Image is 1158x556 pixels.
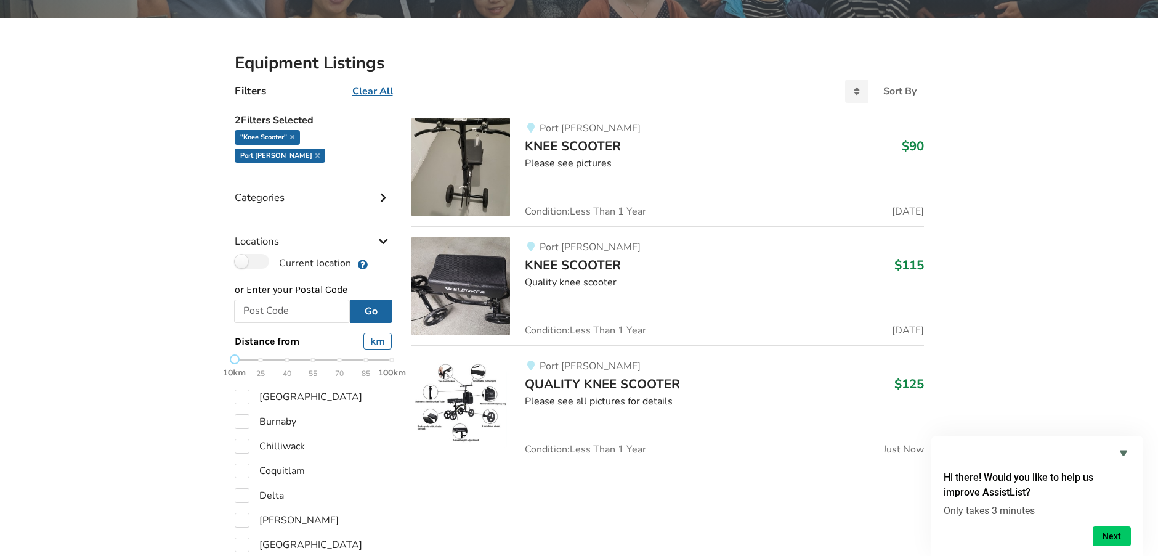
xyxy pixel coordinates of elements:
[411,345,923,454] a: mobility- quality knee scooterPort [PERSON_NAME]QUALITY KNEE SCOOTER$125Please see all pictures f...
[378,367,406,378] strong: 100km
[525,206,646,216] span: Condition: Less Than 1 Year
[525,395,923,409] div: Please see all pictures for details
[235,439,305,454] label: Chilliwack
[235,390,362,404] label: [GEOGRAPHIC_DATA]
[883,86,917,96] div: Sort By
[894,376,924,392] h3: $125
[883,444,924,454] span: Just Now
[411,237,510,335] img: mobility-knee scooter
[894,257,924,273] h3: $115
[235,283,392,297] p: or Enter your Postal Code
[235,538,362,552] label: [GEOGRAPHIC_DATA]
[362,367,370,381] span: 85
[944,446,1131,546] div: Hi there! Would you like to help us improve AssistList?
[525,157,923,171] div: Please see pictures
[235,513,339,528] label: [PERSON_NAME]
[283,367,291,381] span: 40
[335,367,344,381] span: 70
[944,470,1131,500] h2: Hi there! Would you like to help us improve AssistList?
[235,52,924,74] h2: Equipment Listings
[223,367,246,378] strong: 10km
[525,276,923,290] div: Quality knee scooter
[540,359,641,373] span: Port [PERSON_NAME]
[234,300,350,323] input: Post Code
[411,226,923,345] a: mobility-knee scooterPort [PERSON_NAME]KNEE SCOOTER$115Quality knee scooterCondition:Less Than 1 ...
[902,138,924,154] h3: $90
[525,444,646,454] span: Condition: Less Than 1 Year
[1116,446,1131,460] button: Hide survey
[411,118,923,226] a: mobility-knee scooter Port [PERSON_NAME]KNEE SCOOTER$90Please see picturesCondition:Less Than 1 Y...
[411,356,510,454] img: mobility- quality knee scooter
[235,108,392,130] h5: 2 Filters Selected
[235,488,284,503] label: Delta
[892,206,924,216] span: [DATE]
[525,137,621,155] span: KNEE SCOOTER
[235,149,325,163] div: Port [PERSON_NAME]
[256,367,265,381] span: 25
[235,464,305,478] label: Coquitlam
[350,300,392,323] button: Go
[363,333,392,350] div: km
[411,118,510,216] img: mobility-knee scooter
[235,84,266,98] h4: Filters
[540,121,641,135] span: Port [PERSON_NAME]
[235,254,351,270] label: Current location
[540,240,641,254] span: Port [PERSON_NAME]
[235,335,299,347] span: Distance from
[235,130,300,145] div: "knee scooter"
[235,414,296,429] label: Burnaby
[525,325,646,335] span: Condition: Less Than 1 Year
[525,375,680,393] span: QUALITY KNEE SCOOTER
[235,210,392,254] div: Locations
[1093,526,1131,546] button: Next question
[892,325,924,335] span: [DATE]
[944,505,1131,517] p: Only takes 3 minutes
[352,84,393,98] u: Clear All
[525,256,621,274] span: KNEE SCOOTER
[235,166,392,210] div: Categories
[309,367,317,381] span: 55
